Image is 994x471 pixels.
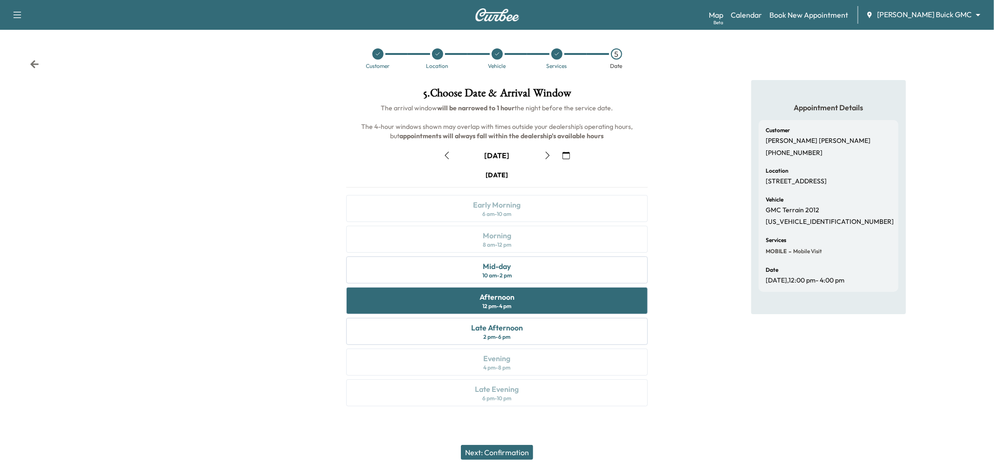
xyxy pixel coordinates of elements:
[482,272,512,279] div: 10 am - 2 pm
[769,9,848,20] a: Book New Appointment
[366,63,390,69] div: Customer
[339,87,655,103] h1: 5 . Choose Date & Arrival Window
[877,9,972,20] span: [PERSON_NAME] Buick GMC
[485,150,510,161] div: [DATE]
[547,63,567,69] div: Services
[766,177,827,186] p: [STREET_ADDRESS]
[30,60,39,69] div: Back
[766,137,871,145] p: [PERSON_NAME] [PERSON_NAME]
[792,248,823,255] span: Mobile Visit
[709,9,723,20] a: MapBeta
[766,128,790,133] h6: Customer
[766,276,845,285] p: [DATE] , 12:00 pm - 4:00 pm
[766,248,787,255] span: MOBILE
[361,104,634,140] span: The arrival window the night before the service date. The 4-hour windows shown may overlap with t...
[611,48,622,60] div: 5
[610,63,623,69] div: Date
[400,132,604,140] b: appointments will always fall within the dealership's available hours
[486,170,508,180] div: [DATE]
[766,149,823,157] p: [PHONE_NUMBER]
[480,291,514,303] div: Afternoon
[766,206,820,215] p: GMC Terrain 2012
[461,445,533,460] button: Next: Confirmation
[713,19,723,26] div: Beta
[766,267,779,273] h6: Date
[426,63,449,69] div: Location
[471,322,523,333] div: Late Afternoon
[483,303,512,310] div: 12 pm - 4 pm
[766,237,787,243] h6: Services
[787,247,792,256] span: -
[484,333,511,341] div: 2 pm - 6 pm
[759,102,898,113] h5: Appointment Details
[766,168,789,174] h6: Location
[488,63,506,69] div: Vehicle
[438,104,515,112] b: will be narrowed to 1 hour
[483,261,511,272] div: Mid-day
[475,8,520,21] img: Curbee Logo
[766,197,784,202] h6: Vehicle
[731,9,762,20] a: Calendar
[766,218,894,226] p: [US_VEHICLE_IDENTIFICATION_NUMBER]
